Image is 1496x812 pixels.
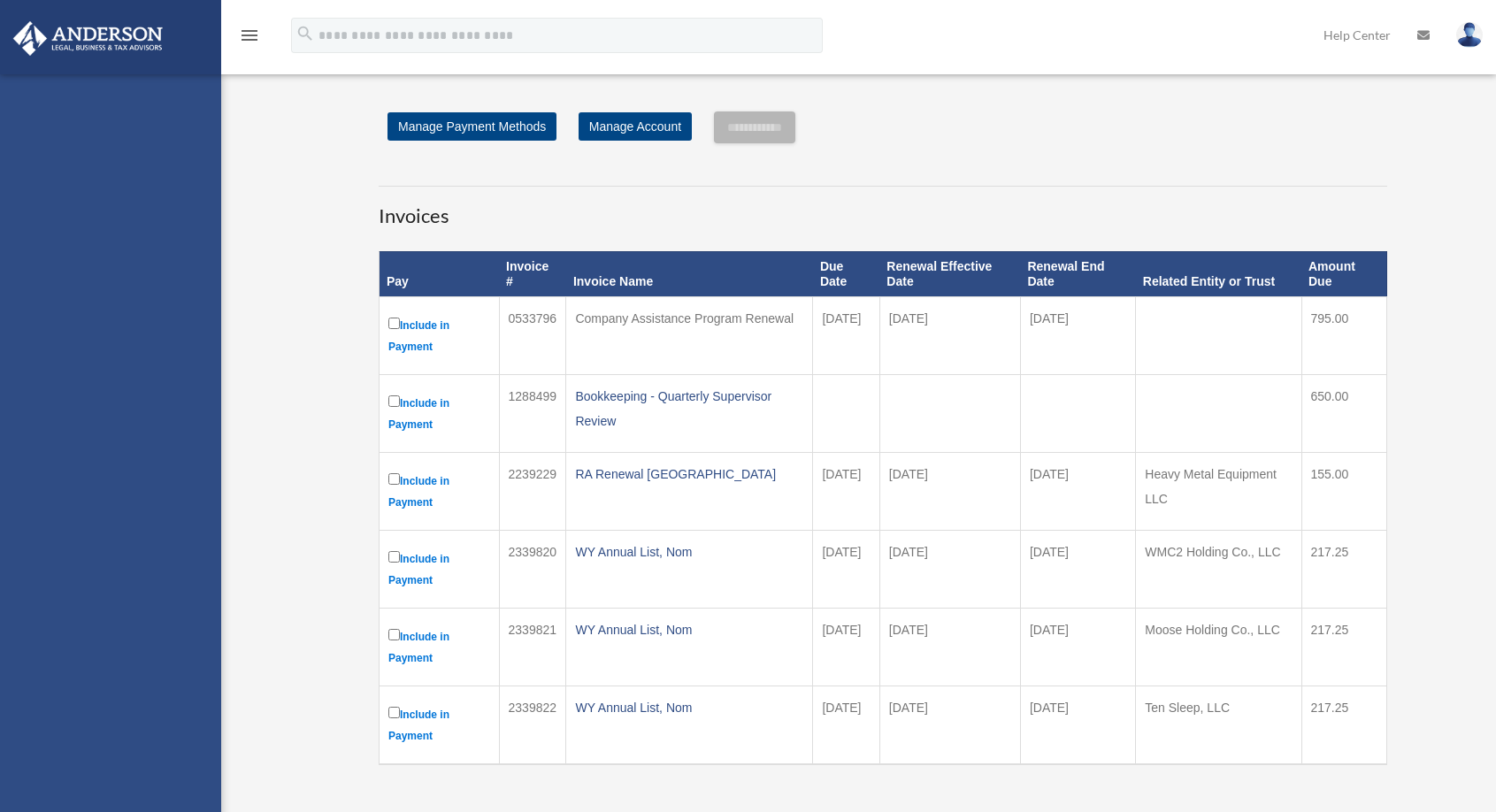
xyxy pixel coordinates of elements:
[879,296,1020,374] td: [DATE]
[575,462,803,486] div: RA Renewal [GEOGRAPHIC_DATA]
[499,608,566,686] td: 2339821
[575,384,803,433] div: Bookkeeping - Quarterly Supervisor Review
[575,540,803,564] div: WY Annual List, Nom
[813,530,879,608] td: [DATE]
[1020,452,1135,530] td: [DATE]
[813,296,879,374] td: [DATE]
[879,452,1020,530] td: [DATE]
[388,707,400,718] input: Include in Payment
[879,251,1020,296] th: Renewal Effective Date
[1301,296,1387,374] td: 795.00
[575,695,803,720] div: WY Annual List, Nom
[1136,608,1301,686] td: Moose Holding Co., LLC
[388,395,400,407] input: Include in Payment
[387,112,556,141] a: Manage Payment Methods
[1456,22,1483,48] img: User Pic
[388,625,490,669] label: Include in Payment
[1020,608,1135,686] td: [DATE]
[1301,608,1387,686] td: 217.25
[1136,251,1301,296] th: Related Entity or Trust
[813,452,879,530] td: [DATE]
[1301,374,1387,452] td: 650.00
[499,452,566,530] td: 2239229
[239,25,260,46] i: menu
[388,548,490,591] label: Include in Payment
[388,473,400,485] input: Include in Payment
[239,31,260,46] a: menu
[879,608,1020,686] td: [DATE]
[879,686,1020,764] td: [DATE]
[388,551,400,563] input: Include in Payment
[499,530,566,608] td: 2339820
[1301,686,1387,764] td: 217.25
[388,703,490,747] label: Include in Payment
[499,251,566,296] th: Invoice #
[879,530,1020,608] td: [DATE]
[499,686,566,764] td: 2339822
[813,608,879,686] td: [DATE]
[813,686,879,764] td: [DATE]
[575,617,803,642] div: WY Annual List, Nom
[388,392,490,435] label: Include in Payment
[499,296,566,374] td: 0533796
[499,374,566,452] td: 1288499
[1136,686,1301,764] td: Ten Sleep, LLC
[579,112,692,141] a: Manage Account
[379,186,1387,230] h3: Invoices
[1301,452,1387,530] td: 155.00
[1301,530,1387,608] td: 217.25
[388,314,490,357] label: Include in Payment
[388,318,400,329] input: Include in Payment
[1020,686,1135,764] td: [DATE]
[1020,251,1135,296] th: Renewal End Date
[566,251,813,296] th: Invoice Name
[575,306,803,331] div: Company Assistance Program Renewal
[388,470,490,513] label: Include in Payment
[1136,452,1301,530] td: Heavy Metal Equipment LLC
[813,251,879,296] th: Due Date
[1136,530,1301,608] td: WMC2 Holding Co., LLC
[1020,530,1135,608] td: [DATE]
[1301,251,1387,296] th: Amount Due
[388,629,400,640] input: Include in Payment
[380,251,500,296] th: Pay
[1020,296,1135,374] td: [DATE]
[8,21,168,56] img: Anderson Advisors Platinum Portal
[295,24,315,43] i: search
